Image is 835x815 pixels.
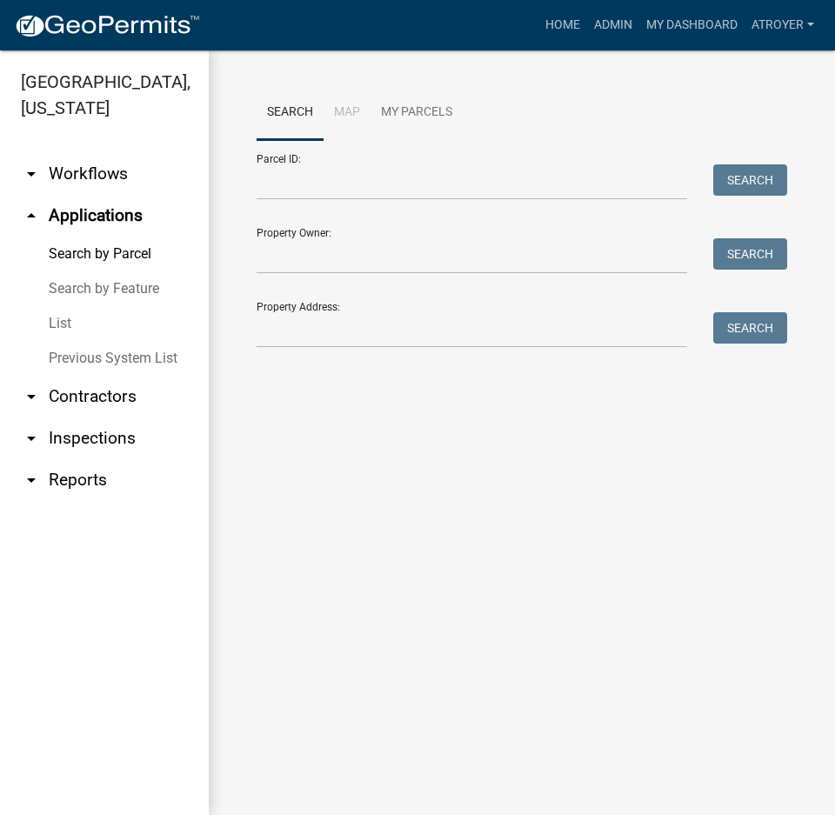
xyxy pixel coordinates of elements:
a: My Parcels [371,85,463,141]
i: arrow_drop_down [21,470,42,491]
a: Admin [587,9,639,42]
i: arrow_drop_up [21,205,42,226]
a: My Dashboard [639,9,745,42]
i: arrow_drop_down [21,428,42,449]
button: Search [713,238,787,270]
a: Search [257,85,324,141]
button: Search [713,312,787,344]
i: arrow_drop_down [21,386,42,407]
a: Home [538,9,587,42]
i: arrow_drop_down [21,164,42,184]
a: atroyer [745,9,821,42]
button: Search [713,164,787,196]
